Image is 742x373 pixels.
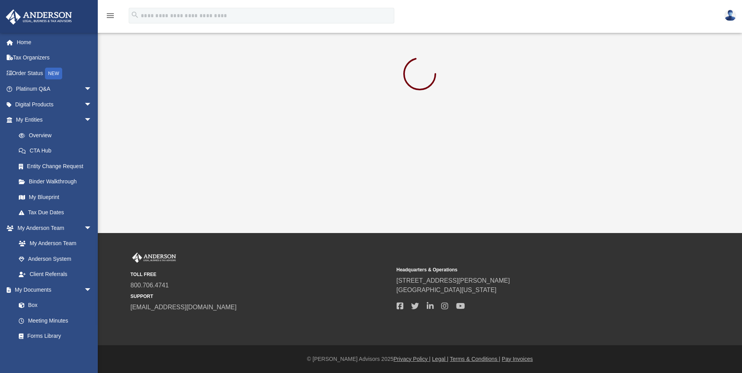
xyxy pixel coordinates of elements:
img: Anderson Advisors Platinum Portal [4,9,74,25]
a: [EMAIL_ADDRESS][DOMAIN_NAME] [131,304,237,310]
a: Order StatusNEW [5,65,104,81]
a: Meeting Minutes [11,313,100,328]
span: arrow_drop_down [84,112,100,128]
a: Pay Invoices [502,356,533,362]
small: Headquarters & Operations [397,266,657,273]
a: CTA Hub [11,143,104,159]
a: [STREET_ADDRESS][PERSON_NAME] [397,277,510,284]
div: © [PERSON_NAME] Advisors 2025 [98,355,742,363]
a: Entity Change Request [11,158,104,174]
div: NEW [45,68,62,79]
a: My Blueprint [11,189,100,205]
span: arrow_drop_down [84,220,100,236]
a: Client Referrals [11,267,100,282]
a: My Documentsarrow_drop_down [5,282,100,298]
a: Terms & Conditions | [450,356,500,362]
a: Anderson System [11,251,100,267]
i: search [131,11,139,19]
small: SUPPORT [131,293,391,300]
a: Box [11,298,96,313]
a: Platinum Q&Aarrow_drop_down [5,81,104,97]
img: Anderson Advisors Platinum Portal [131,253,178,263]
a: My Entitiesarrow_drop_down [5,112,104,128]
a: Tax Organizers [5,50,104,66]
span: arrow_drop_down [84,81,100,97]
img: User Pic [724,10,736,21]
span: arrow_drop_down [84,97,100,113]
a: Binder Walkthrough [11,174,104,190]
small: TOLL FREE [131,271,391,278]
a: Digital Productsarrow_drop_down [5,97,104,112]
a: [GEOGRAPHIC_DATA][US_STATE] [397,287,497,293]
a: Privacy Policy | [393,356,431,362]
a: 800.706.4741 [131,282,169,289]
a: Notarize [11,344,100,359]
a: Tax Due Dates [11,205,104,221]
a: My Anderson Teamarrow_drop_down [5,220,100,236]
span: arrow_drop_down [84,282,100,298]
a: My Anderson Team [11,236,96,251]
a: Forms Library [11,328,96,344]
a: menu [106,15,115,20]
a: Overview [11,127,104,143]
a: Home [5,34,104,50]
a: Legal | [432,356,449,362]
i: menu [106,11,115,20]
